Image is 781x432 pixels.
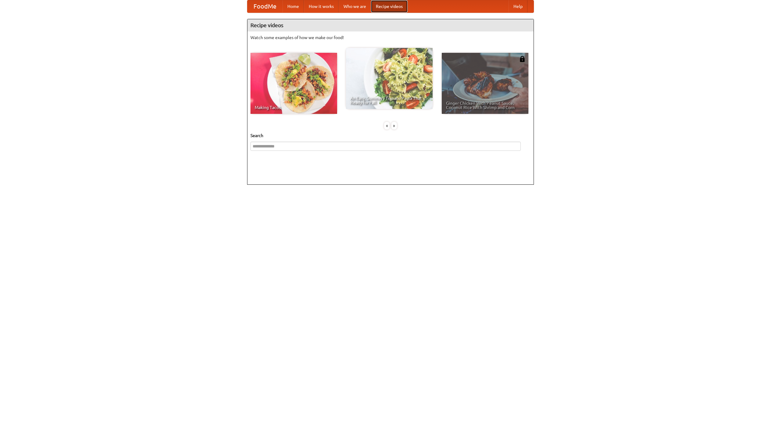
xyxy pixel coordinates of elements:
a: Who we are [339,0,371,13]
h4: Recipe videos [247,19,534,31]
h5: Search [250,133,531,139]
a: FoodMe [247,0,283,13]
span: Making Tacos [255,105,333,110]
div: » [391,122,397,129]
a: An Easy, Summery Tomato Pasta That's Ready for Fall [346,48,433,109]
div: « [384,122,390,129]
a: Making Tacos [250,53,337,114]
a: Recipe videos [371,0,408,13]
p: Watch some examples of how we make our food! [250,34,531,41]
a: Help [509,0,527,13]
a: Home [283,0,304,13]
img: 483408.png [519,56,525,62]
span: An Easy, Summery Tomato Pasta That's Ready for Fall [350,96,428,105]
a: How it works [304,0,339,13]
